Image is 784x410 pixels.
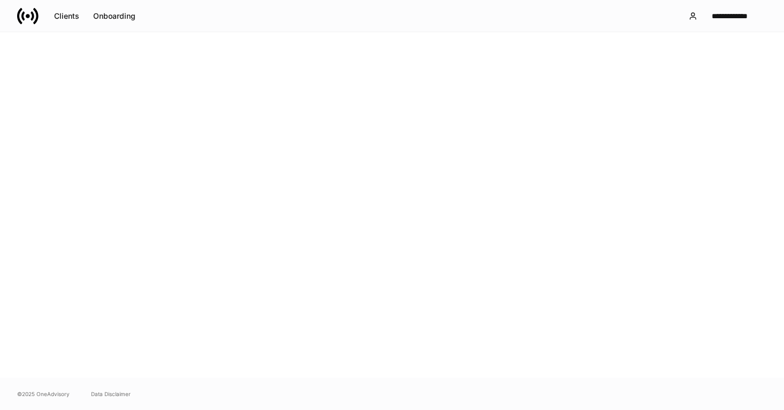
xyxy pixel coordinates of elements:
[93,12,135,20] div: Onboarding
[47,8,86,25] button: Clients
[86,8,142,25] button: Onboarding
[17,390,70,398] span: © 2025 OneAdvisory
[54,12,79,20] div: Clients
[91,390,131,398] a: Data Disclaimer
